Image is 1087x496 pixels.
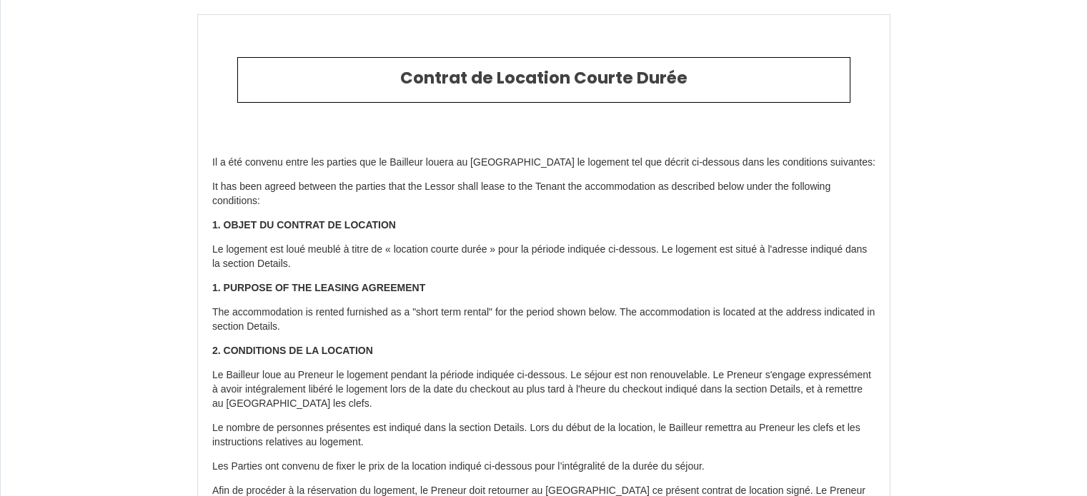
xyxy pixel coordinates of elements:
[212,156,875,170] p: Il a été convenu entre les parties que le Bailleur louera au [GEOGRAPHIC_DATA] le logement tel qu...
[212,180,875,208] p: It has been agreed between the parties that the Lessor shall lease to the Tenant the accommodatio...
[212,345,373,356] strong: 2. CONDITIONS DE LA LOCATION
[212,460,875,474] p: Les Parties ont convenu de fixer le prix de la location indiqué ci-dessous pour l’intégralité de ...
[212,243,875,271] p: Le logement est loué meublé à titre de « location courte durée » pour la période indiquée ci-dess...
[212,368,875,411] p: Le Bailleur loue au Preneur le logement pendant la période indiquée ci-dessous. Le séjour est non...
[249,69,839,88] h2: Contrat de Location Courte Durée
[212,219,396,231] strong: 1. OBJET DU CONTRAT DE LOCATION
[212,421,875,450] p: Le nombre de personnes présentes est indiqué dans la section Details. Lors du début de la locatio...
[212,305,875,334] p: The accommodation is rented furnished as a "short term rental" for the period shown below. The ac...
[212,282,425,293] strong: 1. PURPOSE OF THE LEASING AGREEMENT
